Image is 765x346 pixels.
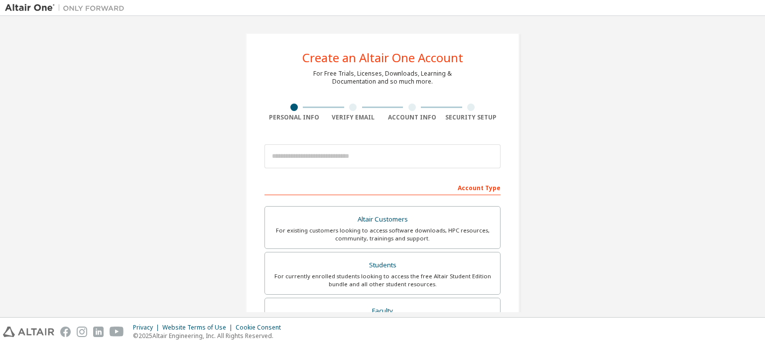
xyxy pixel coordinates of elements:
div: Account Type [264,179,501,195]
img: instagram.svg [77,327,87,337]
div: For existing customers looking to access software downloads, HPC resources, community, trainings ... [271,227,494,242]
img: Altair One [5,3,129,13]
div: Security Setup [442,114,501,121]
div: Account Info [382,114,442,121]
div: Altair Customers [271,213,494,227]
div: Website Terms of Use [162,324,236,332]
div: Cookie Consent [236,324,287,332]
div: Create an Altair One Account [302,52,463,64]
img: linkedin.svg [93,327,104,337]
div: Students [271,258,494,272]
div: Verify Email [324,114,383,121]
p: © 2025 Altair Engineering, Inc. All Rights Reserved. [133,332,287,340]
img: youtube.svg [110,327,124,337]
div: Privacy [133,324,162,332]
div: For currently enrolled students looking to access the free Altair Student Edition bundle and all ... [271,272,494,288]
div: Personal Info [264,114,324,121]
img: altair_logo.svg [3,327,54,337]
div: For Free Trials, Licenses, Downloads, Learning & Documentation and so much more. [313,70,452,86]
div: Faculty [271,304,494,318]
img: facebook.svg [60,327,71,337]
